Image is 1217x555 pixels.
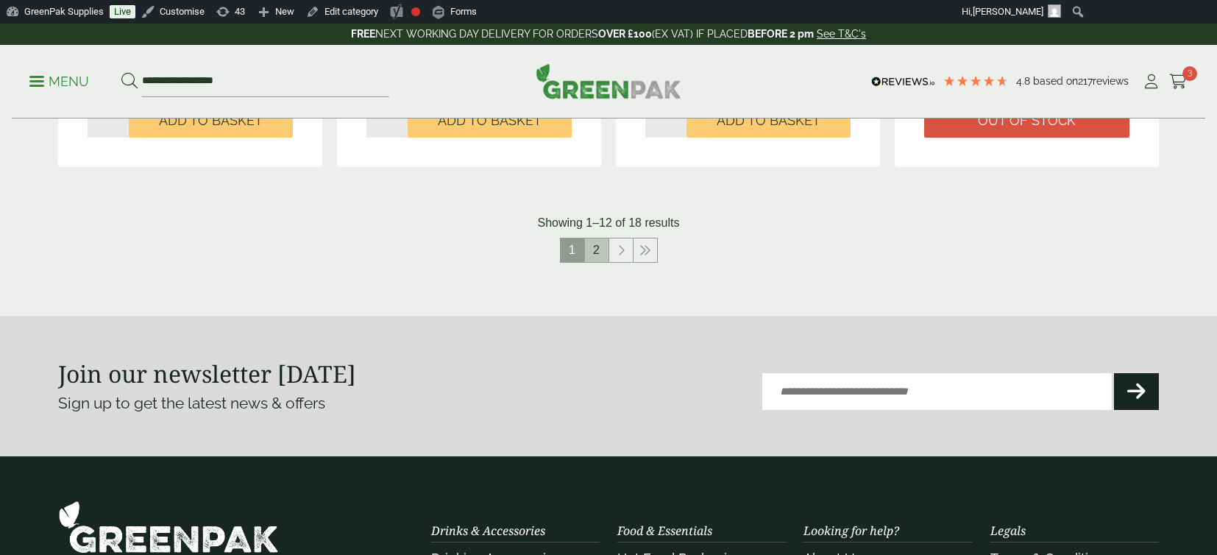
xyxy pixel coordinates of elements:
[817,28,866,40] a: See T&C's
[1078,75,1093,87] span: 217
[537,214,679,232] p: Showing 1–12 of 18 results
[1093,75,1129,87] span: reviews
[58,501,279,554] img: GreenPak Supplies
[943,74,1009,88] div: 4.77 Stars
[411,7,420,16] div: Needs improvement
[924,102,1129,138] a: Out of stock
[1142,74,1160,89] i: My Account
[129,102,293,138] button: Add to Basket
[58,358,356,389] strong: Join our newsletter [DATE]
[871,77,935,87] img: REVIEWS.io
[973,6,1043,17] span: [PERSON_NAME]
[717,113,820,129] span: Add to Basket
[748,28,814,40] strong: BEFORE 2 pm
[58,392,553,415] p: Sign up to get the latest news & offers
[1169,71,1188,93] a: 3
[598,28,652,40] strong: OVER £100
[408,102,572,138] button: Add to Basket
[1182,66,1197,81] span: 3
[29,73,89,88] a: Menu
[1033,75,1078,87] span: Based on
[159,113,263,129] span: Add to Basket
[1016,75,1033,87] span: 4.8
[686,102,851,138] button: Add to Basket
[536,63,681,99] img: GreenPak Supplies
[585,238,608,262] a: 2
[351,28,375,40] strong: FREE
[438,113,542,129] span: Add to Basket
[1169,74,1188,89] i: Cart
[29,73,89,91] p: Menu
[978,113,1076,129] span: Out of stock
[110,5,135,18] a: Live
[561,238,584,262] span: 1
